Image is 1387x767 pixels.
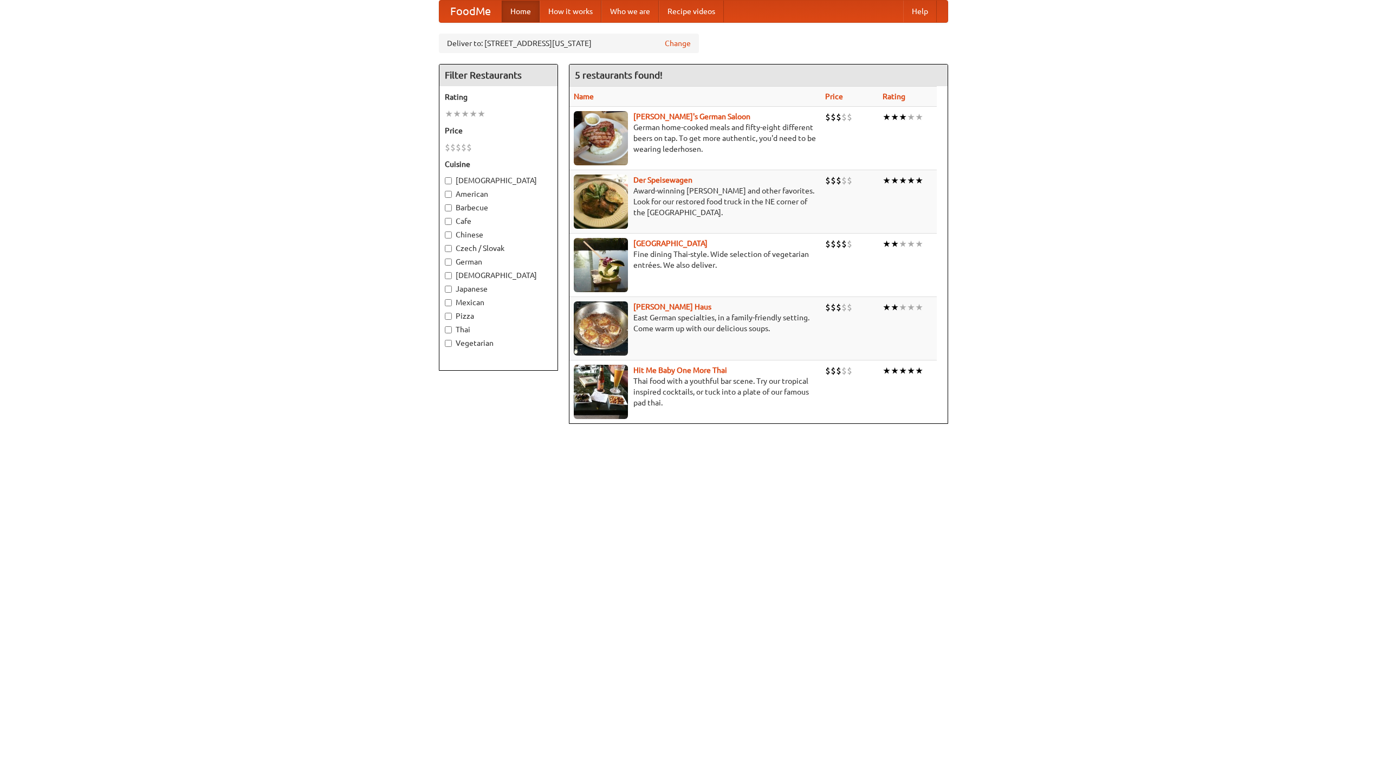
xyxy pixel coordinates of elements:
p: German home-cooked meals and fifty-eight different beers on tap. To get more authentic, you'd nee... [574,122,816,154]
a: How it works [540,1,601,22]
a: [PERSON_NAME] Haus [633,302,711,311]
li: $ [847,301,852,313]
li: ★ [899,301,907,313]
div: Deliver to: [STREET_ADDRESS][US_STATE] [439,34,699,53]
a: Change [665,38,691,49]
li: ★ [915,365,923,377]
li: ★ [883,301,891,313]
li: $ [825,301,831,313]
a: Rating [883,92,905,101]
li: $ [450,141,456,153]
label: Cafe [445,216,552,227]
li: $ [847,111,852,123]
li: $ [456,141,461,153]
li: ★ [891,365,899,377]
li: ★ [899,365,907,377]
li: ★ [907,365,915,377]
input: Japanese [445,286,452,293]
a: Hit Me Baby One More Thai [633,366,727,375]
li: ★ [891,111,899,123]
li: ★ [477,108,485,120]
li: $ [841,238,847,250]
li: $ [825,365,831,377]
li: $ [836,301,841,313]
input: Vegetarian [445,340,452,347]
li: ★ [907,238,915,250]
li: $ [831,238,836,250]
li: ★ [907,175,915,186]
a: Help [903,1,937,22]
input: German [445,259,452,266]
label: Mexican [445,297,552,308]
li: $ [836,111,841,123]
a: Recipe videos [659,1,724,22]
p: Fine dining Thai-style. Wide selection of vegetarian entrées. We also deliver. [574,249,816,270]
li: $ [825,238,831,250]
li: $ [847,175,852,186]
li: $ [841,365,847,377]
a: FoodMe [439,1,502,22]
li: $ [841,175,847,186]
b: [GEOGRAPHIC_DATA] [633,239,708,248]
input: American [445,191,452,198]
img: babythai.jpg [574,365,628,419]
li: $ [461,141,466,153]
input: Czech / Slovak [445,245,452,252]
a: [PERSON_NAME]'s German Saloon [633,112,750,121]
p: Thai food with a youthful bar scene. Try our tropical inspired cocktails, or tuck into a plate of... [574,376,816,408]
li: $ [836,365,841,377]
label: Czech / Slovak [445,243,552,254]
li: $ [466,141,472,153]
label: [DEMOGRAPHIC_DATA] [445,175,552,186]
img: kohlhaus.jpg [574,301,628,356]
img: speisewagen.jpg [574,175,628,229]
li: $ [825,111,831,123]
a: Price [825,92,843,101]
h5: Cuisine [445,159,552,170]
input: Cafe [445,218,452,225]
input: Chinese [445,231,452,239]
li: $ [836,175,841,186]
label: American [445,189,552,199]
li: $ [847,365,852,377]
li: ★ [445,108,453,120]
li: $ [831,301,836,313]
li: ★ [891,238,899,250]
li: ★ [899,175,907,186]
li: $ [836,238,841,250]
a: Der Speisewagen [633,176,692,184]
input: Thai [445,326,452,333]
li: $ [831,111,836,123]
img: esthers.jpg [574,111,628,165]
li: $ [825,175,831,186]
li: $ [841,301,847,313]
label: Pizza [445,311,552,321]
p: Award-winning [PERSON_NAME] and other favorites. Look for our restored food truck in the NE corne... [574,185,816,218]
li: ★ [915,111,923,123]
li: ★ [907,301,915,313]
label: Vegetarian [445,338,552,349]
input: [DEMOGRAPHIC_DATA] [445,177,452,184]
label: Chinese [445,229,552,240]
li: ★ [891,175,899,186]
a: Home [502,1,540,22]
h5: Rating [445,92,552,102]
img: satay.jpg [574,238,628,292]
li: ★ [891,301,899,313]
li: $ [445,141,450,153]
li: $ [831,175,836,186]
li: ★ [469,108,477,120]
input: Barbecue [445,204,452,211]
li: ★ [899,111,907,123]
li: ★ [883,175,891,186]
li: ★ [915,238,923,250]
input: Mexican [445,299,452,306]
input: Pizza [445,313,452,320]
h4: Filter Restaurants [439,65,558,86]
li: ★ [883,111,891,123]
li: $ [841,111,847,123]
